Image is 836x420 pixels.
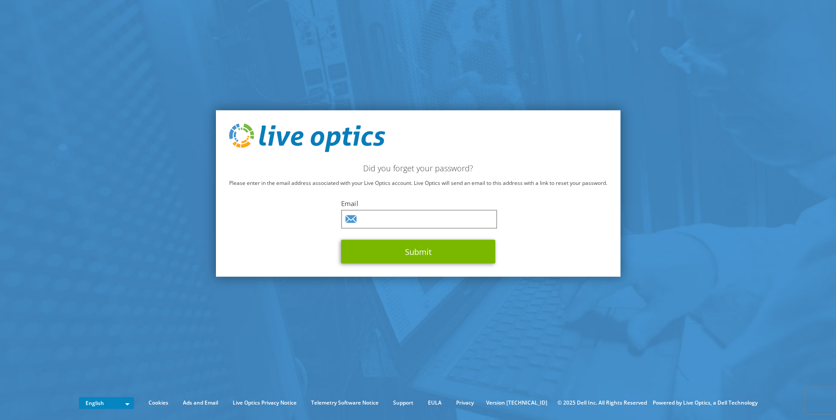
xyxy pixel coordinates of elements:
[482,398,552,408] li: Version [TECHNICAL_ID]
[229,123,385,152] img: live_optics_svg.svg
[229,178,607,188] p: Please enter in the email address associated with your Live Optics account. Live Optics will send...
[386,398,420,408] a: Support
[142,398,175,408] a: Cookies
[653,398,758,408] li: Powered by Live Optics, a Dell Technology
[341,199,495,208] label: Email
[229,163,607,173] h2: Did you forget your password?
[553,398,651,408] li: © 2025 Dell Inc. All Rights Reserved
[226,398,303,408] a: Live Optics Privacy Notice
[450,398,480,408] a: Privacy
[341,240,495,264] button: Submit
[421,398,448,408] a: EULA
[305,398,385,408] a: Telemetry Software Notice
[176,398,225,408] a: Ads and Email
